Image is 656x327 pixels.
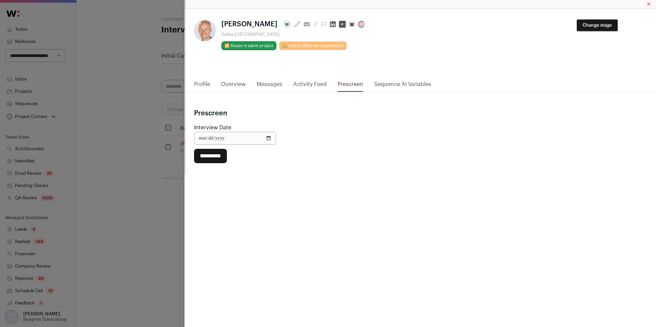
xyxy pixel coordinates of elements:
h3: Prescreen [194,109,227,118]
label: Interview Date [194,125,231,130]
img: ac64fb20ffc3b81a0fb052dabfed21d62e98f700306b781cd14f589bf3e71103 [194,19,216,41]
span: [PERSON_NAME] [221,19,277,29]
div: Dallas-[GEOGRAPHIC_DATA] [221,32,368,37]
a: Prescreen [338,80,363,92]
a: Overview [221,80,246,92]
button: 🔂 Reuse in same project [221,41,276,50]
a: Profile [194,80,210,92]
button: Change stage [577,19,618,31]
a: 🏡 Add to different organization [279,41,347,50]
a: Activity Feed [293,80,327,92]
a: Sequence AI Variables [374,80,431,92]
a: Messages [257,80,282,92]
